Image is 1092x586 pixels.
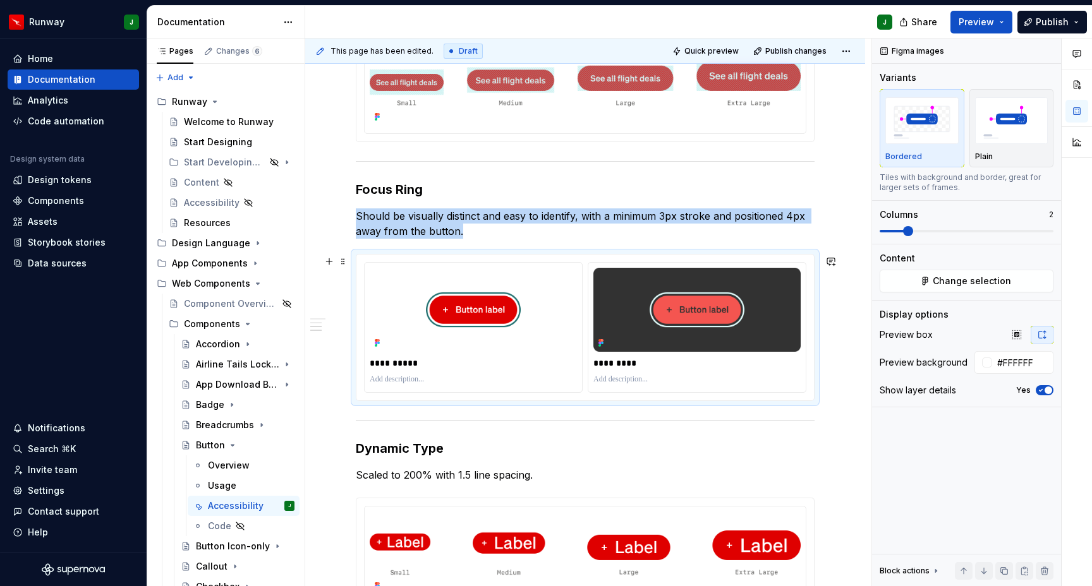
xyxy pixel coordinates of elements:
[164,112,300,132] a: Welcome to Runway
[992,351,1053,374] input: Auto
[880,384,956,397] div: Show layer details
[188,475,300,496] a: Usage
[28,257,87,270] div: Data sources
[749,42,832,60] button: Publish changes
[880,71,916,84] div: Variants
[252,46,262,56] span: 6
[933,275,1011,287] span: Change selection
[184,297,278,310] div: Component Overview
[196,560,227,573] div: Callout
[28,443,76,455] div: Search ⌘K
[167,73,183,83] span: Add
[28,236,106,249] div: Storybook stories
[885,152,922,162] p: Bordered
[172,257,248,270] div: App Components
[196,338,240,350] div: Accordion
[8,253,139,273] a: Data sources
[28,463,77,476] div: Invite team
[28,52,53,65] div: Home
[184,318,240,330] div: Components
[28,505,99,518] div: Contact support
[356,181,815,198] h3: Focus Ring
[176,334,300,354] a: Accordion
[208,520,231,532] div: Code
[172,277,250,290] div: Web Components
[8,191,139,211] a: Components
[196,378,279,391] div: App Download Button
[883,17,887,27] div: J
[188,455,300,475] a: Overview
[28,215,58,228] div: Assets
[969,89,1054,167] button: placeholderPlain
[975,152,993,162] p: Plain
[880,270,1053,292] button: Change selection
[8,90,139,111] a: Analytics
[28,422,85,434] div: Notifications
[950,11,1012,33] button: Preview
[1049,210,1053,220] p: 2
[880,89,964,167] button: placeholderBordered
[152,69,199,87] button: Add
[880,252,915,265] div: Content
[176,435,300,455] a: Button
[208,499,264,512] div: Accessibility
[8,481,139,501] a: Settings
[184,196,240,209] div: Accessibility
[8,111,139,131] a: Code automation
[8,69,139,90] a: Documentation
[356,439,815,457] h3: Dynamic Type
[208,479,236,492] div: Usage
[880,356,968,369] div: Preview background
[42,563,105,576] svg: Supernova Logo
[8,170,139,190] a: Design tokens
[331,46,434,56] span: This page has been edited.
[196,439,225,451] div: Button
[184,116,274,128] div: Welcome to Runway
[176,415,300,435] a: Breadcrumbs
[184,156,265,169] div: Start Developing (AEM)
[911,16,937,28] span: Share
[28,484,64,497] div: Settings
[356,467,815,482] p: Scaled to 200% with 1.5 line spacing.
[164,132,300,152] a: Start Designing
[172,95,207,108] div: Runway
[164,294,300,314] a: Component Overview
[176,556,300,577] a: Callout
[188,516,300,536] a: Code
[356,208,815,239] p: Should be visually distinct and easy to identify, with a minimum 3px stroke and positioned 4px aw...
[130,17,133,27] div: J
[684,46,739,56] span: Quick preview
[8,439,139,459] button: Search ⌘K
[216,46,262,56] div: Changes
[184,136,252,148] div: Start Designing
[184,176,219,189] div: Content
[669,42,744,60] button: Quick preview
[28,115,104,128] div: Code automation
[1016,385,1031,395] label: Yes
[196,358,279,371] div: Airline Tails Lockup
[28,73,95,86] div: Documentation
[288,499,291,512] div: J
[176,374,300,395] a: App Download Button
[975,97,1048,143] img: placeholder
[176,354,300,374] a: Airline Tails Lockup
[28,526,48,539] div: Help
[208,459,250,472] div: Overview
[176,536,300,556] a: Button Icon-only
[196,419,254,431] div: Breadcrumbs
[28,194,84,207] div: Components
[9,15,24,30] img: 6b187050-a3ed-48aa-8485-808e17fcee26.png
[8,418,139,438] button: Notifications
[164,152,300,172] div: Start Developing (AEM)
[184,217,231,229] div: Resources
[3,8,144,35] button: RunwayJ
[164,193,300,213] a: Accessibility
[196,540,270,553] div: Button Icon-only
[8,501,139,522] button: Contact support
[152,273,300,294] div: Web Components
[8,49,139,69] a: Home
[164,213,300,233] a: Resources
[8,212,139,232] a: Assets
[164,172,300,193] a: Content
